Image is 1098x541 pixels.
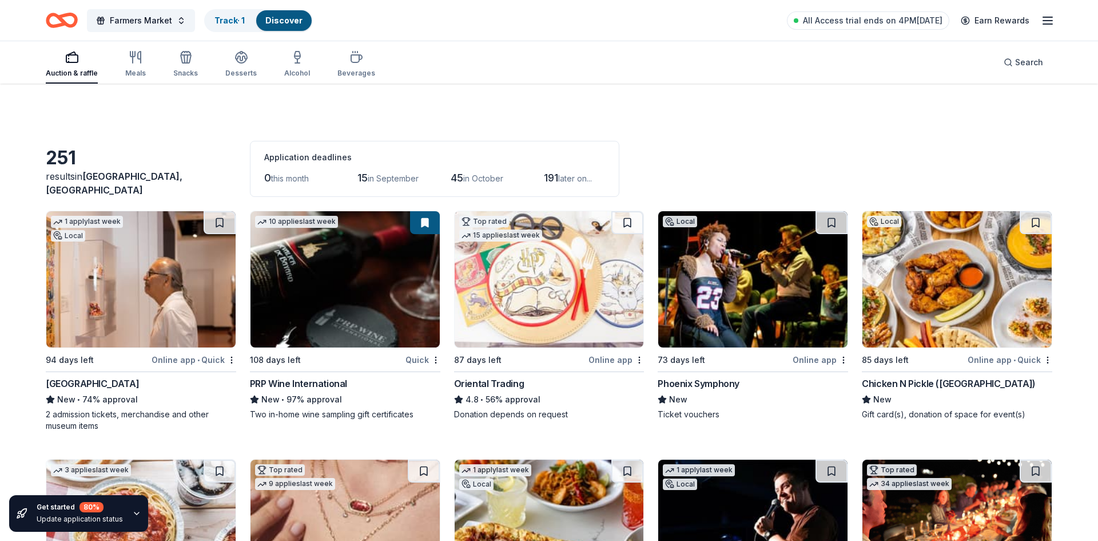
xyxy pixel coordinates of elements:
div: Top rated [867,464,917,476]
div: Auction & raffle [46,69,98,78]
div: Top rated [255,464,305,476]
span: • [1013,356,1016,365]
div: Donation depends on request [454,409,645,420]
div: 2 admission tickets, merchandise and other museum items [46,409,236,432]
a: All Access trial ends on 4PM[DATE] [787,11,949,30]
div: 74% approval [46,393,236,406]
span: • [281,395,284,404]
div: Ticket vouchers [658,409,848,420]
div: Oriental Trading [454,377,524,390]
div: Online app Quick [152,353,236,367]
div: Desserts [225,69,257,78]
span: • [480,395,483,404]
div: Online app Quick [968,353,1052,367]
div: Quick [405,353,440,367]
div: Get started [37,502,123,512]
span: 4.8 [466,393,479,406]
div: Local [663,216,697,227]
a: Image for Heard Museum1 applylast weekLocal94 days leftOnline app•Quick[GEOGRAPHIC_DATA]New•74% a... [46,211,236,432]
div: Application deadlines [264,151,605,164]
button: Search [994,51,1052,74]
div: Top rated [459,216,509,227]
div: [GEOGRAPHIC_DATA] [46,377,139,390]
div: Local [663,479,697,490]
span: 191 [544,172,558,184]
div: Gift card(s), donation of space for event(s) [862,409,1052,420]
div: 80 % [79,502,104,512]
button: Farmers Market [87,9,195,32]
button: Snacks [173,46,198,84]
button: Alcohol [284,46,310,84]
button: Desserts [225,46,257,84]
div: Local [51,230,85,242]
span: this month [271,173,309,183]
div: 97% approval [250,393,440,406]
a: Discover [265,15,303,25]
div: Two in-home wine sampling gift certificates [250,409,440,420]
span: 0 [264,172,271,184]
a: Track· 1 [214,15,245,25]
span: Search [1015,56,1043,69]
div: Phoenix Symphony [658,377,739,390]
div: PRP Wine International [250,377,347,390]
span: 15 [357,172,368,184]
div: 34 applies last week [867,478,952,490]
div: 9 applies last week [255,478,335,490]
span: in October [463,173,503,183]
span: All Access trial ends on 4PM[DATE] [803,14,942,27]
a: Earn Rewards [954,10,1036,31]
div: 73 days left [658,353,705,367]
a: Image for Chicken N Pickle (Glendale)Local85 days leftOnline app•QuickChicken N Pickle ([GEOGRAPH... [862,211,1052,420]
div: 10 applies last week [255,216,338,228]
a: Image for Oriental TradingTop rated15 applieslast week87 days leftOnline appOriental Trading4.8•5... [454,211,645,420]
div: 1 apply last week [459,464,531,476]
div: 108 days left [250,353,301,367]
a: Image for Phoenix SymphonyLocal73 days leftOnline appPhoenix SymphonyNewTicket vouchers [658,211,848,420]
div: 1 apply last week [51,216,123,228]
div: Beverages [337,69,375,78]
img: Image for Heard Museum [46,211,236,347]
span: New [873,393,892,406]
button: Meals [125,46,146,84]
span: • [197,356,200,365]
img: Image for PRP Wine International [250,211,440,347]
span: New [57,393,75,406]
div: 1 apply last week [663,464,735,476]
span: later on... [558,173,592,183]
button: Beverages [337,46,375,84]
a: Image for PRP Wine International10 applieslast week108 days leftQuickPRP Wine InternationalNew•97... [250,211,440,420]
div: Online app [588,353,644,367]
div: 15 applies last week [459,230,542,242]
div: results [46,169,236,197]
span: New [669,393,687,406]
img: Image for Oriental Trading [455,211,644,347]
div: Alcohol [284,69,310,78]
div: 85 days left [862,353,909,367]
a: Home [46,7,78,34]
div: 251 [46,147,236,169]
div: 87 days left [454,353,502,367]
div: 94 days left [46,353,94,367]
img: Image for Phoenix Symphony [658,211,848,347]
div: Local [867,216,901,227]
span: [GEOGRAPHIC_DATA], [GEOGRAPHIC_DATA] [46,171,182,196]
div: 56% approval [454,393,645,406]
div: Snacks [173,69,198,78]
div: 3 applies last week [51,464,131,476]
div: Meals [125,69,146,78]
div: Online app [793,353,848,367]
img: Image for Chicken N Pickle (Glendale) [862,211,1052,347]
div: Chicken N Pickle ([GEOGRAPHIC_DATA]) [862,377,1036,390]
span: in [46,171,182,196]
div: Local [459,479,494,490]
span: in September [368,173,419,183]
button: Auction & raffle [46,46,98,84]
span: 45 [451,172,463,184]
span: Farmers Market [110,14,172,27]
div: Update application status [37,515,123,524]
button: Track· 1Discover [204,9,313,32]
span: New [261,393,280,406]
span: • [77,395,80,404]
